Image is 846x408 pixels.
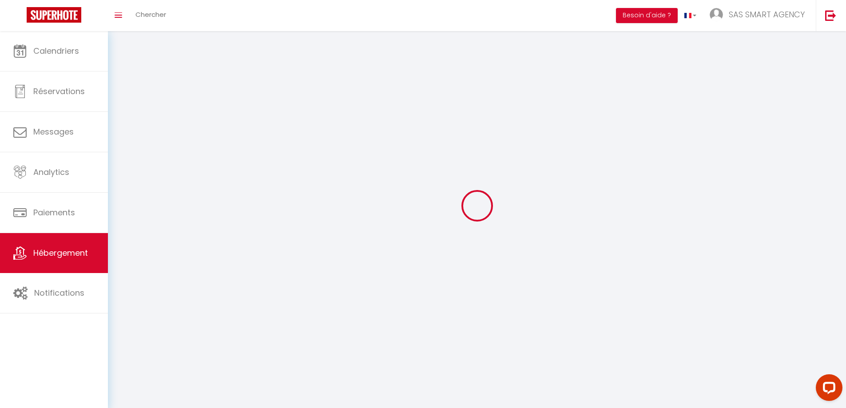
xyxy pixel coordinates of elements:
[809,371,846,408] iframe: LiveChat chat widget
[33,45,79,56] span: Calendriers
[33,207,75,218] span: Paiements
[33,126,74,137] span: Messages
[33,247,88,258] span: Hébergement
[710,8,723,21] img: ...
[33,86,85,97] span: Réservations
[27,7,81,23] img: Super Booking
[33,166,69,178] span: Analytics
[34,287,84,298] span: Notifications
[729,9,805,20] span: SAS SMART AGENCY
[135,10,166,19] span: Chercher
[825,10,836,21] img: logout
[616,8,678,23] button: Besoin d'aide ?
